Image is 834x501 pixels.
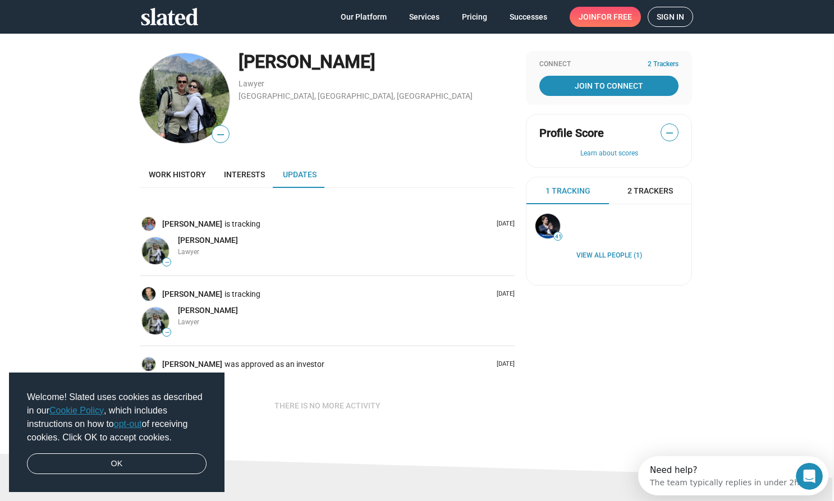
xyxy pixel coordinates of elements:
a: Successes [501,7,556,27]
img: Michael de Broglio [142,357,155,371]
a: Interests [215,161,274,188]
img: Gary Kohn [142,287,155,301]
div: Need help? [12,10,161,19]
span: Successes [510,7,547,27]
a: Services [400,7,448,27]
a: [GEOGRAPHIC_DATA], [GEOGRAPHIC_DATA], [GEOGRAPHIC_DATA] [239,91,473,100]
img: Michael de Broglio [140,53,230,143]
span: — [661,126,678,140]
span: 2 Trackers [648,60,679,69]
a: dismiss cookie message [27,453,207,475]
p: [DATE] [492,220,515,228]
span: Profile Score [539,126,604,141]
a: Cookie Policy [49,406,104,415]
a: Our Platform [332,7,396,27]
span: Interests [224,170,265,179]
span: — [163,259,171,265]
a: Sign in [648,7,693,27]
span: There is no more activity [274,396,381,416]
span: 2 Trackers [627,186,673,196]
img: Michael de Broglio [142,237,169,264]
p: [DATE] [492,290,515,298]
a: [PERSON_NAME] [162,219,224,229]
span: Lawyer [178,248,199,256]
span: Join [579,7,632,27]
div: The team typically replies in under 2h [12,19,161,30]
a: [PERSON_NAME] [162,359,224,370]
span: Sign in [657,7,684,26]
iframe: Intercom live chat discovery launcher [638,456,828,495]
span: Lawyer [178,318,199,326]
a: Lawyer [239,79,264,88]
span: [PERSON_NAME] [178,306,238,315]
img: TinaMarie Davis [142,217,155,231]
span: is tracking [224,219,263,229]
span: for free [597,7,632,27]
span: — [163,329,171,335]
span: — [212,127,229,142]
div: cookieconsent [9,373,224,493]
a: [PERSON_NAME] [178,305,238,316]
a: Updates [274,161,326,188]
span: Work history [149,170,206,179]
p: [DATE] [492,360,515,369]
span: 1 Tracking [546,186,590,196]
button: Learn about scores [539,149,679,158]
span: [PERSON_NAME] [178,236,238,245]
span: Our Platform [341,7,387,27]
a: opt-out [114,419,142,429]
span: was approved as an investor [224,359,327,370]
a: View all People (1) [576,251,642,260]
div: [PERSON_NAME] [239,50,515,74]
a: Pricing [453,7,496,27]
div: Open Intercom Messenger [4,4,194,35]
img: Michael de Broglio [142,307,169,334]
a: [PERSON_NAME] [162,289,224,300]
span: Updates [283,170,317,179]
span: 41 [554,233,562,240]
button: There is no more activity [265,396,389,416]
a: Joinfor free [570,7,641,27]
iframe: Intercom live chat [796,463,823,490]
img: Stephan Paternot [535,214,560,238]
span: Join To Connect [542,76,676,96]
a: Join To Connect [539,76,679,96]
div: Connect [539,60,679,69]
span: Pricing [462,7,487,27]
a: [PERSON_NAME] [178,235,238,246]
span: Welcome! Slated uses cookies as described in our , which includes instructions on how to of recei... [27,390,207,444]
span: is tracking [224,289,263,300]
span: Services [409,7,439,27]
a: Work history [140,161,215,188]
